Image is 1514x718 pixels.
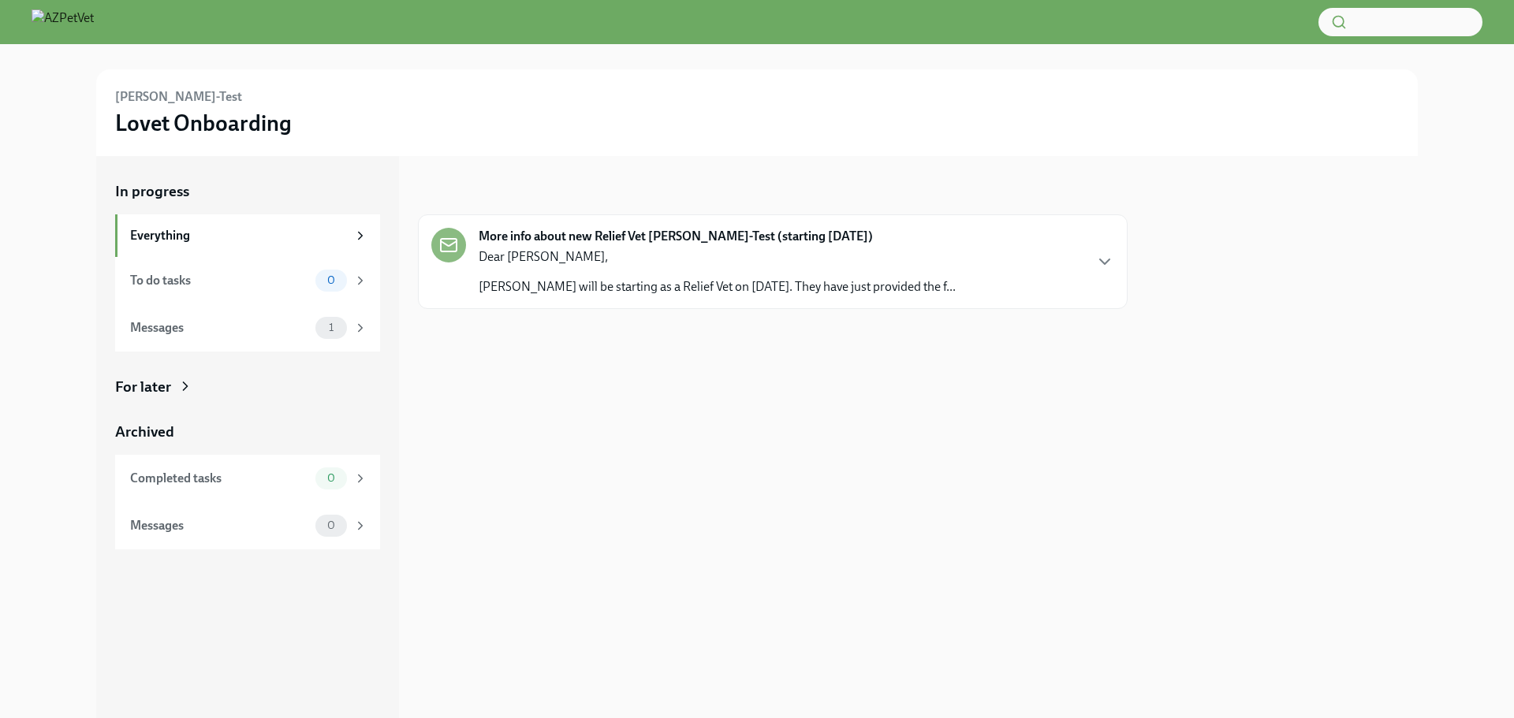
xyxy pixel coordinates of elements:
[318,274,345,286] span: 0
[479,228,873,245] strong: More info about new Relief Vet [PERSON_NAME]-Test (starting [DATE])
[115,377,171,397] div: For later
[115,502,380,549] a: Messages0
[319,322,343,333] span: 1
[115,214,380,257] a: Everything
[318,472,345,484] span: 0
[32,9,94,35] img: AZPetVet
[318,519,345,531] span: 0
[115,109,292,137] h3: Lovet Onboarding
[115,88,242,106] h6: [PERSON_NAME]-Test
[130,470,309,487] div: Completed tasks
[115,455,380,502] a: Completed tasks0
[479,278,956,296] p: [PERSON_NAME] will be starting as a Relief Vet on [DATE]. They have just provided the f...
[115,422,380,442] a: Archived
[130,319,309,337] div: Messages
[115,377,380,397] a: For later
[115,181,380,202] a: In progress
[479,248,956,266] p: Dear [PERSON_NAME],
[115,304,380,352] a: Messages1
[130,227,347,244] div: Everything
[130,517,309,534] div: Messages
[115,257,380,304] a: To do tasks0
[130,272,309,289] div: To do tasks
[418,181,492,202] div: In progress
